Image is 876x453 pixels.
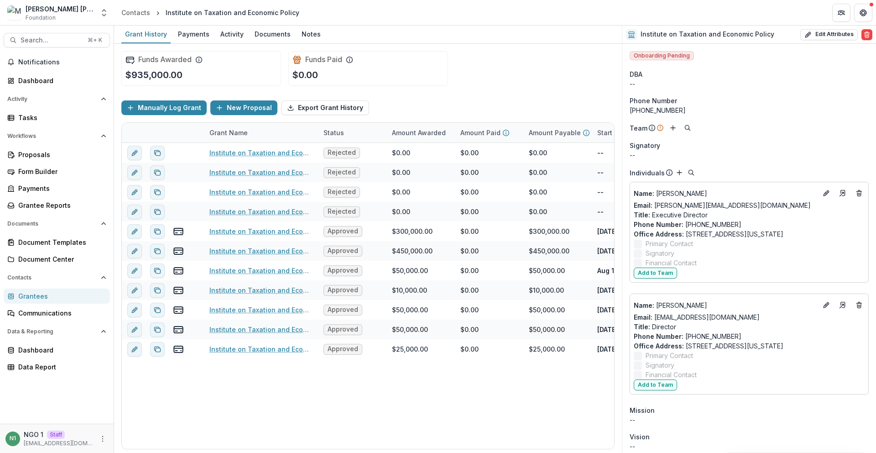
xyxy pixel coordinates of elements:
button: Export Grant History [281,100,369,115]
a: Institute on Taxation and Economic Policy [DATE] 0:00 [209,207,313,216]
div: $0.00 [460,187,479,197]
a: Institute on Taxation and Economic Policy [DATE] 0:00 [209,168,313,177]
div: Tasks [18,113,103,122]
button: Duplicate proposal [150,303,165,317]
div: $50,000.00 [529,325,565,334]
p: [EMAIL_ADDRESS][DOMAIN_NAME] [24,439,94,448]
button: edit [127,303,142,317]
p: Director [634,322,865,332]
p: Aug 1, 2020 [597,266,635,275]
button: edit [127,283,142,298]
div: $0.00 [460,168,479,177]
button: Add to Team [634,379,677,390]
div: Amount Payable [523,123,592,142]
a: Email: [EMAIL_ADDRESS][DOMAIN_NAME] [634,312,760,322]
div: $0.00 [529,168,547,177]
div: NGO 1 [10,436,16,442]
span: Financial Contact [646,370,697,379]
a: Email: [PERSON_NAME][EMAIL_ADDRESS][DOMAIN_NAME] [634,200,811,210]
div: Grantees [18,291,103,301]
button: Duplicate proposal [150,244,165,258]
button: Deletes [854,188,865,199]
button: Get Help [854,4,872,22]
span: Mission [630,406,655,415]
p: NGO 1 [24,430,43,439]
div: Grant Name [204,128,253,137]
button: edit [127,165,142,180]
div: $0.00 [460,344,479,354]
div: Document Center [18,254,103,264]
span: Phone Number : [634,332,683,340]
span: Primary Contact [646,239,693,248]
span: Email: [634,201,652,209]
button: view-payments [173,324,184,335]
a: Institute on Taxation and Economic Policy [DATE] 0:00 [209,285,313,295]
span: Vision [630,432,650,442]
div: $0.00 [529,207,547,216]
button: edit [127,244,142,258]
a: Go to contact [835,298,850,312]
button: Manually Log Grant [121,100,207,115]
a: Grantees [4,289,110,304]
div: Grant Name [204,123,318,142]
a: Proposals [4,147,110,162]
div: $0.00 [460,226,479,236]
span: Phone Number : [634,221,683,228]
span: Title : [634,323,650,331]
a: Form Builder [4,164,110,179]
span: Approved [328,306,358,314]
span: Rejected [328,188,356,196]
button: view-payments [173,226,184,237]
button: edit [127,224,142,239]
div: Amount Awarded [386,123,455,142]
a: Grantee Reports [4,198,110,213]
button: view-payments [173,265,184,276]
p: [DATE] [597,325,618,334]
button: Search [686,167,697,178]
span: Approved [328,267,358,274]
button: Deletes [854,300,865,311]
div: Document Templates [18,237,103,247]
div: ⌘ + K [86,35,104,45]
span: Notifications [18,58,106,66]
img: Mary Reynolds Babcock Data Sandbox [7,5,22,20]
a: Payments [174,26,213,43]
div: $50,000.00 [392,325,428,334]
div: Notes [298,27,324,41]
p: $0.00 [292,68,318,82]
button: Open Contacts [4,270,110,285]
p: Individuals [630,168,665,178]
button: New Proposal [210,100,277,115]
span: Approved [328,345,358,353]
span: Primary Contact [646,351,693,360]
div: Dashboard [18,345,103,355]
span: Title : [634,211,650,219]
nav: breadcrumb [118,6,303,19]
div: $25,000.00 [392,344,428,354]
div: $0.00 [392,187,410,197]
p: -- [597,187,604,197]
div: $50,000.00 [529,266,565,275]
a: Institute on Taxation and Economic Policy [DATE] 0:00 [209,266,313,275]
div: $50,000.00 [392,305,428,315]
p: -- [597,168,604,177]
a: Institute on Taxation and Economic Policy [DATE] 0:00 [209,226,313,236]
div: Status [318,123,386,142]
a: Payments [4,181,110,196]
a: Institute on Taxation and Economic Policy [DATE] 0:00 [209,246,313,256]
a: Name: [PERSON_NAME] [634,300,817,310]
button: view-payments [173,285,184,296]
button: Duplicate proposal [150,263,165,278]
div: Amount Paid [455,123,523,142]
span: Contacts [7,274,97,281]
button: edit [127,185,142,200]
a: Notes [298,26,324,43]
div: $0.00 [460,325,479,334]
button: Duplicate proposal [150,283,165,298]
button: Add [667,122,678,133]
span: Signatory [646,360,674,370]
div: [PHONE_NUMBER] [630,105,869,115]
div: $10,000.00 [392,285,427,295]
div: $10,000.00 [529,285,564,295]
